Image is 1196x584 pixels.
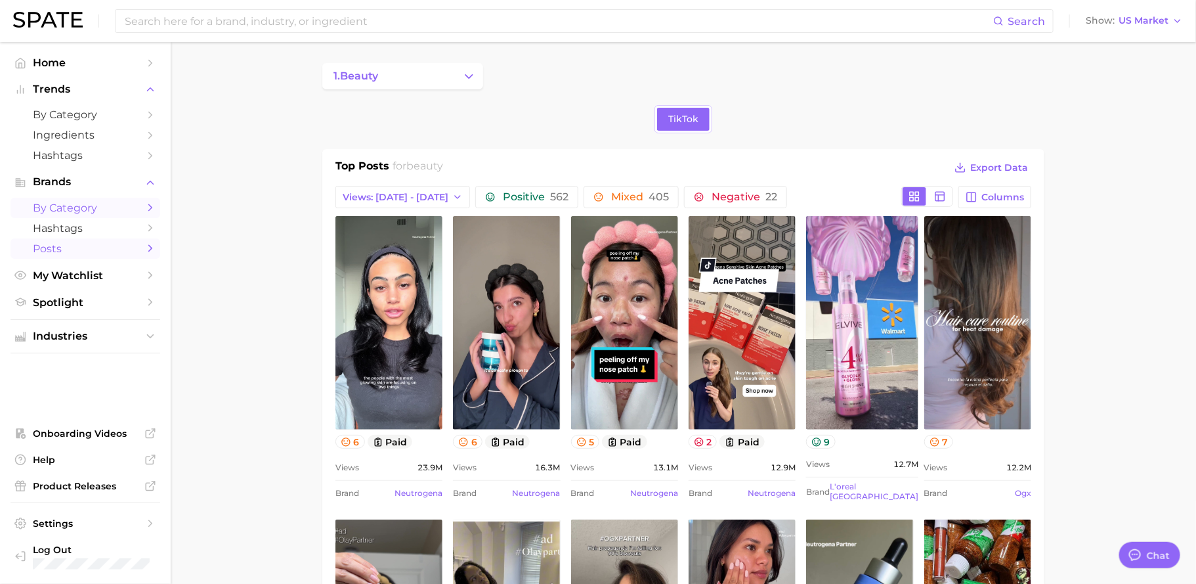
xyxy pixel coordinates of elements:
[653,460,678,476] span: 13.1m
[33,518,138,529] span: Settings
[1082,12,1186,30] button: ShowUS Market
[689,435,717,449] button: 2
[689,485,712,501] span: Brand
[830,482,918,501] a: l'oreal [GEOGRAPHIC_DATA]
[33,176,138,188] span: Brands
[11,218,160,238] a: Hashtags
[11,145,160,166] a: Hashtags
[924,485,948,501] span: Brand
[11,125,160,145] a: Ingredients
[11,540,160,574] a: Log out. Currently logged in with e-mail danielle@spate.nyc.
[571,435,600,449] button: 5
[11,104,160,125] a: by Category
[630,488,678,498] a: neutrogena
[11,53,160,73] a: Home
[712,192,777,202] span: Negative
[33,428,138,439] span: Onboarding Videos
[33,544,150,556] span: Log Out
[485,435,530,449] button: paid
[11,292,160,313] a: Spotlight
[748,488,796,498] a: neutrogena
[453,460,477,476] span: Views
[11,514,160,533] a: Settings
[668,114,698,125] span: TikTok
[407,160,444,172] span: beauty
[33,222,138,235] span: Hashtags
[924,460,948,476] span: Views
[806,435,836,449] button: 9
[981,192,1024,203] span: Columns
[368,435,413,449] button: paid
[33,129,138,141] span: Ingredients
[33,269,138,282] span: My Watchlist
[11,476,160,496] a: Product Releases
[33,108,138,121] span: by Category
[1119,17,1168,24] span: US Market
[11,265,160,286] a: My Watchlist
[33,83,138,95] span: Trends
[1015,488,1031,498] a: ogx
[33,56,138,69] span: Home
[11,238,160,259] a: Posts
[893,457,918,472] span: 12.7m
[503,192,568,202] span: Positive
[33,454,138,466] span: Help
[611,192,669,202] span: Mixed
[335,460,359,476] span: Views
[1086,17,1115,24] span: Show
[33,242,138,255] span: Posts
[33,330,138,342] span: Industries
[335,435,365,449] button: 6
[602,435,647,449] button: paid
[333,70,378,82] span: 1. beauty
[11,326,160,346] button: Industries
[970,162,1028,173] span: Export Data
[453,485,477,501] span: Brand
[924,435,954,449] button: 7
[11,450,160,470] a: Help
[951,158,1031,177] button: Export Data
[11,79,160,99] button: Trends
[958,186,1031,208] button: Columns
[343,192,448,203] span: Views: [DATE] - [DATE]
[393,158,444,178] h2: for
[771,460,796,476] span: 12.9m
[11,172,160,192] button: Brands
[11,424,160,443] a: Onboarding Videos
[513,488,561,498] a: neutrogena
[322,63,483,89] button: Change Category
[765,191,777,203] span: 22
[806,484,830,500] span: Brand
[689,460,712,476] span: Views
[33,296,138,309] span: Spotlight
[417,460,442,476] span: 23.9m
[719,435,765,449] button: paid
[33,202,138,214] span: by Category
[335,158,389,178] h1: Top Posts
[571,485,595,501] span: Brand
[536,460,561,476] span: 16.3m
[657,108,710,131] a: TikTok
[1008,15,1045,28] span: Search
[571,460,595,476] span: Views
[33,480,138,492] span: Product Releases
[13,12,83,28] img: SPATE
[806,457,830,472] span: Views
[550,191,568,203] span: 562
[123,10,993,32] input: Search here for a brand, industry, or ingredient
[11,198,160,218] a: by Category
[1006,460,1031,476] span: 12.2m
[649,191,669,203] span: 405
[33,149,138,162] span: Hashtags
[395,488,442,498] a: neutrogena
[335,485,359,501] span: Brand
[335,186,470,208] button: Views: [DATE] - [DATE]
[453,435,482,449] button: 6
